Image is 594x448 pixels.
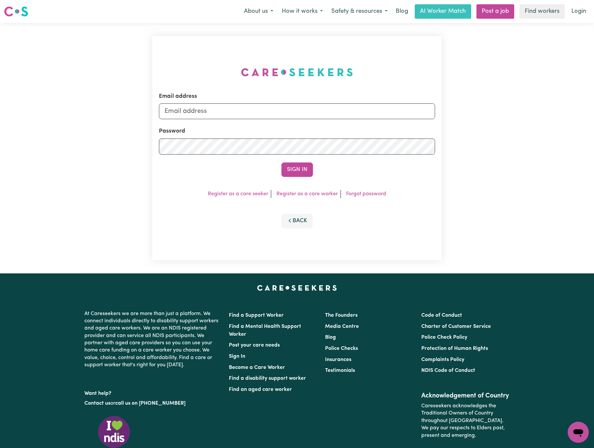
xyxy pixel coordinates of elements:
button: How it works [277,5,327,18]
a: Blog [392,4,412,19]
iframe: Button to launch messaging window [568,422,589,443]
a: Find a disability support worker [229,376,306,381]
a: Find a Support Worker [229,313,284,318]
a: Contact us [84,401,110,406]
a: Code of Conduct [421,313,462,318]
a: Police Checks [325,346,358,351]
a: Police Check Policy [421,335,467,340]
a: Protection of Human Rights [421,346,488,351]
a: Testimonials [325,368,355,373]
a: Careseekers logo [4,4,28,19]
p: Careseekers acknowledges the Traditional Owners of Country throughout [GEOGRAPHIC_DATA]. We pay o... [421,400,510,442]
a: Charter of Customer Service [421,324,491,329]
a: Become a Care Worker [229,365,285,370]
a: NDIS Code of Conduct [421,368,475,373]
h2: Acknowledgement of Country [421,392,510,400]
a: Login [567,4,590,19]
a: Blog [325,335,336,340]
button: Back [281,214,313,228]
a: AI Worker Match [415,4,471,19]
a: Complaints Policy [421,357,464,362]
a: Post your care needs [229,343,280,348]
p: or [84,397,221,410]
a: Sign In [229,354,245,359]
input: Email address [159,103,435,119]
p: Want help? [84,387,221,397]
img: Careseekers logo [4,6,28,17]
a: Find a Mental Health Support Worker [229,324,301,337]
a: Find an aged care worker [229,387,292,392]
a: The Founders [325,313,358,318]
button: Safety & resources [327,5,392,18]
a: Register as a care seeker [208,191,268,197]
a: Find workers [519,4,565,19]
a: Insurances [325,357,351,362]
p: At Careseekers we are more than just a platform. We connect individuals directly to disability su... [84,308,221,372]
a: Media Centre [325,324,359,329]
button: About us [240,5,277,18]
a: call us on [PHONE_NUMBER] [115,401,186,406]
label: Password [159,127,185,136]
a: Register as a care worker [276,191,338,197]
a: Forgot password [346,191,386,197]
a: Careseekers home page [257,285,337,290]
label: Email address [159,92,197,101]
a: Post a job [476,4,514,19]
button: Sign In [281,162,313,177]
